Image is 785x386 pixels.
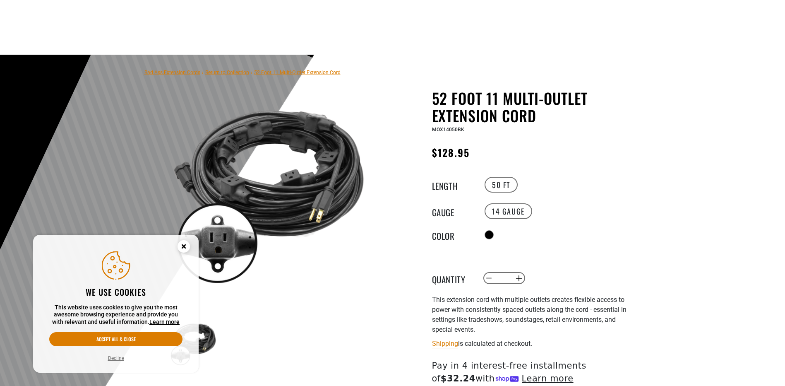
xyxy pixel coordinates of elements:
span: MOX14050BK [432,127,464,133]
a: Shipping [432,340,458,347]
h2: We use cookies [49,287,182,297]
span: This extension cord with multiple outlets creates flexible access to power with consistently spac... [432,296,627,333]
a: Learn more [149,318,180,325]
label: 14 Gauge [485,203,532,219]
span: › [202,70,204,75]
a: Bad Ass Extension Cords [144,70,200,75]
div: is calculated at checkout. [432,338,635,349]
img: black [169,91,368,291]
button: Accept all & close [49,332,182,346]
h1: 52 Foot 11 Multi-Outlet Extension Cord [432,89,635,124]
label: Quantity [432,273,473,284]
span: 52 Foot 11 Multi-Outlet Extension Cord [254,70,341,75]
nav: breadcrumbs [144,67,341,77]
span: › [251,70,252,75]
aside: Cookie Consent [33,235,199,373]
label: 50 FT [485,177,518,193]
legend: Color [432,229,473,240]
a: Return to Collection [205,70,249,75]
p: This website uses cookies to give you the most awesome browsing experience and provide you with r... [49,304,182,326]
button: Decline [106,354,127,362]
legend: Gauge [432,206,473,217]
span: $128.95 [432,145,470,160]
legend: Length [432,179,473,190]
